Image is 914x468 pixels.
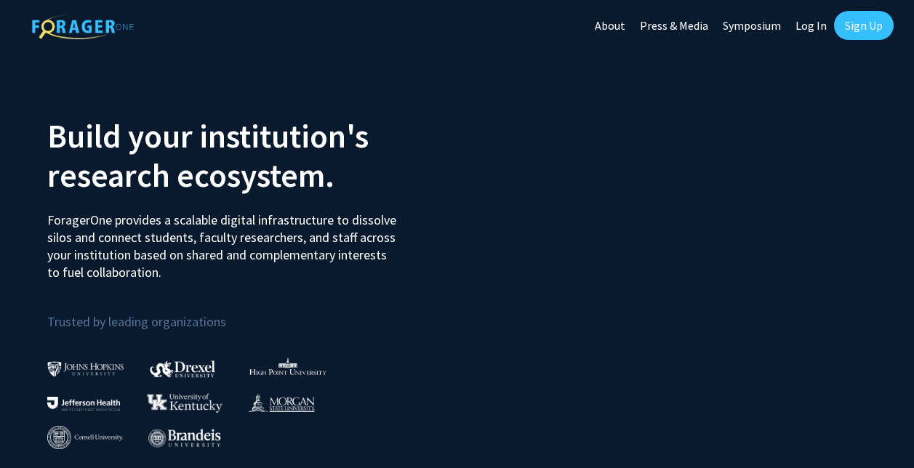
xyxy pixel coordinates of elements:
img: High Point University [249,358,326,375]
img: Johns Hopkins University [47,361,124,376]
h2: Build your institution's research ecosystem. [47,116,446,195]
img: ForagerOne Logo [32,14,134,39]
img: University of Kentucky [147,393,223,413]
p: ForagerOne provides a scalable digital infrastructure to dissolve silos and connect students, fac... [47,201,398,281]
img: Drexel University [150,360,215,377]
img: Morgan State University [248,393,315,412]
img: Cornell University [47,426,123,450]
img: Brandeis University [148,429,221,447]
a: Sign Up [834,11,894,40]
img: Thomas Jefferson University [47,397,120,411]
p: Trusted by leading organizations [47,293,446,333]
